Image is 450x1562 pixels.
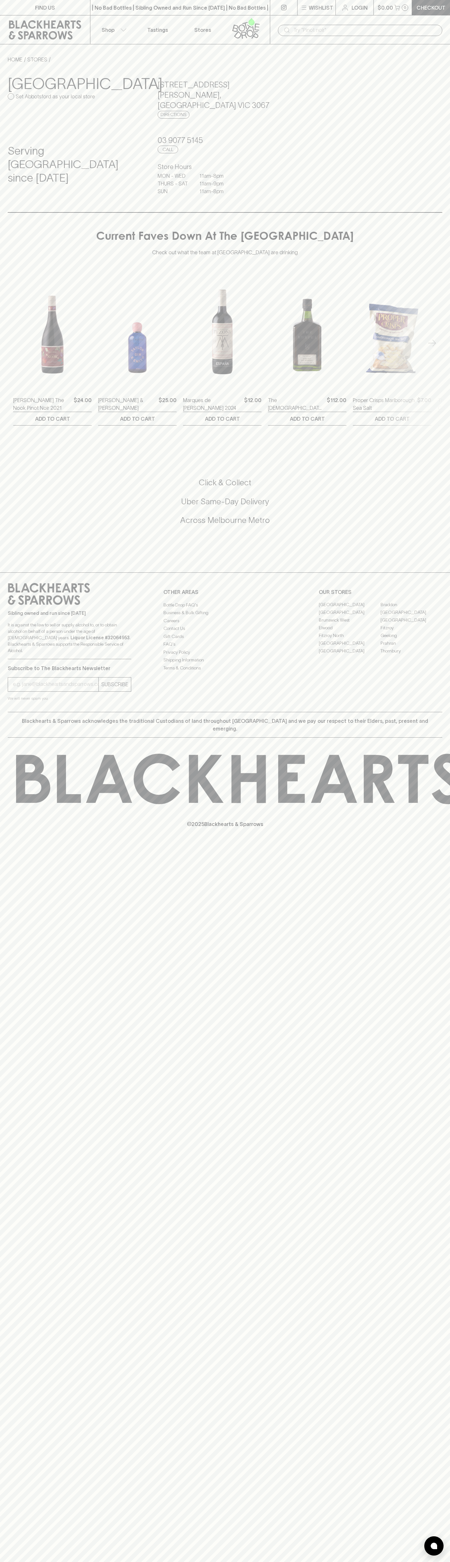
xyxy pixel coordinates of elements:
[101,680,128,688] p: SUBSCRIBE
[8,452,442,559] div: Call to action block
[183,396,242,412] a: Marques de [PERSON_NAME] 2024
[8,664,131,672] p: Subscribe to The Blackhearts Newsletter
[13,274,92,387] img: Buller The Nook Pinot Noir 2021
[158,187,190,195] p: SUN
[378,4,393,12] p: $0.00
[381,624,442,632] a: Fitzroy
[183,274,262,387] img: Marques de Tezona Tempranillo 2024
[319,640,381,647] a: [GEOGRAPHIC_DATA]
[158,162,292,172] h6: Store Hours
[70,635,130,640] strong: Liquor License #32064953
[163,625,287,633] a: Contact Us
[163,648,287,656] a: Privacy Policy
[404,6,406,9] p: 0
[8,144,142,185] h4: Serving [GEOGRAPHIC_DATA] since [DATE]
[381,616,442,624] a: [GEOGRAPHIC_DATA]
[381,601,442,609] a: Braddon
[417,396,431,412] p: $7.00
[319,632,381,640] a: Fitzroy North
[8,477,442,488] h5: Click & Collect
[319,616,381,624] a: Brunswick West
[381,632,442,640] a: Geelong
[163,609,287,617] a: Business & Bulk Gifting
[13,396,71,412] a: [PERSON_NAME] The Nook Pinot Noir 2021
[159,396,177,412] p: $25.00
[13,717,437,732] p: Blackhearts & Sparrows acknowledges the traditional Custodians of land throughout [GEOGRAPHIC_DAT...
[8,610,131,616] p: Sibling owned and run since [DATE]
[163,656,287,664] a: Shipping Information
[8,75,142,93] h3: [GEOGRAPHIC_DATA]
[16,93,95,100] p: Set Abbotsford as your local store
[194,26,211,34] p: Stores
[98,396,156,412] a: [PERSON_NAME] & [PERSON_NAME]
[98,412,177,425] button: ADD TO CART
[293,25,437,35] input: Try "Pinot noir"
[158,146,178,153] a: Call
[319,647,381,655] a: [GEOGRAPHIC_DATA]
[135,15,180,44] a: Tastings
[353,274,431,387] img: Proper Crisps Marlborough Sea Salt
[163,617,287,624] a: Careers
[163,664,287,672] a: Terms & Conditions
[158,80,292,111] h5: [STREET_ADDRESS][PERSON_NAME] , [GEOGRAPHIC_DATA] VIC 3067
[180,15,225,44] a: Stores
[8,515,442,525] h5: Across Melbourne Metro
[8,57,23,62] a: HOME
[319,609,381,616] a: [GEOGRAPHIC_DATA]
[8,695,131,702] p: We will never spam you
[268,396,324,412] a: The [DEMOGRAPHIC_DATA] Straight Rye Whiskey
[163,588,287,596] p: OTHER AREAS
[152,244,298,256] p: Check out what the team at [GEOGRAPHIC_DATA] are drinking
[96,231,354,244] h4: Current Faves Down At The [GEOGRAPHIC_DATA]
[268,412,346,425] button: ADD TO CART
[381,647,442,655] a: Thornbury
[99,678,131,691] button: SUBSCRIBE
[353,396,415,412] a: Proper Crisps Marlborough Sea Salt
[417,4,445,12] p: Checkout
[183,412,262,425] button: ADD TO CART
[375,415,410,423] p: ADD TO CART
[98,274,177,387] img: Taylor & Smith Gin
[158,172,190,180] p: MON - WED
[35,415,70,423] p: ADD TO CART
[8,622,131,654] p: It is against the law to sell or supply alcohol to, or to obtain alcohol on behalf of a person un...
[319,624,381,632] a: Elwood
[74,396,92,412] p: $24.00
[244,396,262,412] p: $12.00
[319,588,442,596] p: OUR STORES
[163,633,287,640] a: Gift Cards
[199,180,232,187] p: 11am - 9pm
[163,641,287,648] a: FAQ's
[431,1543,437,1549] img: bubble-icon
[163,601,287,609] a: Bottle Drop FAQ's
[199,172,232,180] p: 11am - 8pm
[158,180,190,187] p: THURS - SAT
[90,15,135,44] button: Shop
[27,57,47,62] a: STORES
[158,135,292,146] h5: 03 9077 5145
[353,412,431,425] button: ADD TO CART
[381,609,442,616] a: [GEOGRAPHIC_DATA]
[309,4,333,12] p: Wishlist
[35,4,55,12] p: FIND US
[102,26,115,34] p: Shop
[327,396,346,412] p: $112.00
[158,111,189,119] a: Directions
[352,4,368,12] p: Login
[319,601,381,609] a: [GEOGRAPHIC_DATA]
[290,415,325,423] p: ADD TO CART
[381,640,442,647] a: Prahran
[205,415,240,423] p: ADD TO CART
[199,187,232,195] p: 11am - 8pm
[13,412,92,425] button: ADD TO CART
[147,26,168,34] p: Tastings
[120,415,155,423] p: ADD TO CART
[13,679,98,689] input: e.g. jane@blackheartsandsparrows.com.au
[8,496,442,507] h5: Uber Same-Day Delivery
[268,274,346,387] img: The Gospel Straight Rye Whiskey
